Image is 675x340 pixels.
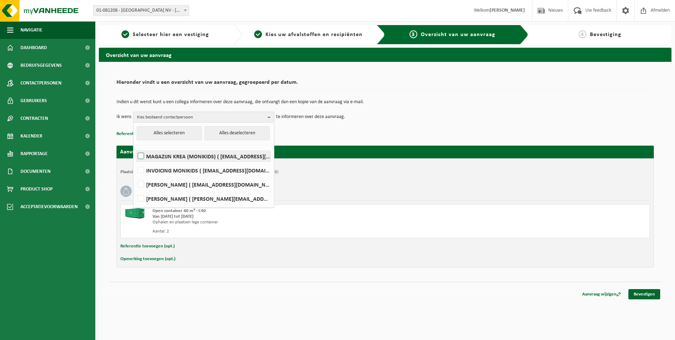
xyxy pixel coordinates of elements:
[153,214,193,219] strong: Van [DATE] tot [DATE]
[153,229,413,234] div: Aantal: 2
[20,39,47,57] span: Dashboard
[628,289,660,299] a: Bevestigen
[124,208,145,219] img: HK-XC-40-GN-00.png
[117,100,654,105] p: Indien u dit wenst kunt u een collega informeren over deze aanvraag, die ontvangt dan een kopie v...
[133,32,209,37] span: Selecteer hier een vestiging
[204,126,270,140] button: Alles deselecteren
[410,30,417,38] span: 3
[136,151,270,162] label: MAGAZIJN KREA (MONIKIDS) ( [EMAIL_ADDRESS][DOMAIN_NAME] )
[120,170,151,174] strong: Plaatsingsadres:
[120,149,173,155] strong: Aanvraag voor [DATE]
[20,21,42,39] span: Navigatie
[121,30,129,38] span: 1
[137,126,202,140] button: Alles selecteren
[579,30,586,38] span: 4
[136,193,270,204] label: [PERSON_NAME] ( [PERSON_NAME][EMAIL_ADDRESS][DOMAIN_NAME] )
[136,165,270,176] label: INVOICING MONIKIDS ( [EMAIL_ADDRESS][DOMAIN_NAME] )
[246,30,371,39] a: 2Kies uw afvalstoffen en recipiënten
[93,5,189,16] span: 01-081208 - MONIKIDS NV - SINT-NIKLAAS
[20,163,50,180] span: Documenten
[153,209,206,213] span: Open container 40 m³ - C40
[421,32,495,37] span: Overzicht van uw aanvraag
[133,112,274,122] button: Kies bestaand contactpersoon
[20,74,61,92] span: Contactpersonen
[153,219,413,225] div: Ophalen en plaatsen lege container
[102,30,228,39] a: 1Selecteer hier een vestiging
[137,112,265,123] span: Kies bestaand contactpersoon
[276,112,345,122] p: te informeren over deze aanvraag.
[20,127,42,145] span: Kalender
[20,110,48,127] span: Contracten
[20,92,47,110] span: Gebruikers
[590,32,621,37] span: Bevestiging
[254,30,262,38] span: 2
[20,180,53,198] span: Product Shop
[117,129,171,139] button: Referentie toevoegen (opt.)
[117,80,654,89] h2: Hieronder vindt u een overzicht van uw aanvraag, gegroepeerd per datum.
[490,8,525,13] strong: [PERSON_NAME]
[120,254,175,264] button: Opmerking toevoegen (opt.)
[20,57,62,74] span: Bedrijfsgegevens
[117,112,131,122] p: Ik wens
[99,48,671,61] h2: Overzicht van uw aanvraag
[94,6,189,16] span: 01-081208 - MONIKIDS NV - SINT-NIKLAAS
[136,179,270,190] label: [PERSON_NAME] ( [EMAIL_ADDRESS][DOMAIN_NAME] )
[577,289,626,299] a: Aanvraag wijzigen
[20,145,48,163] span: Rapportage
[265,32,363,37] span: Kies uw afvalstoffen en recipiënten
[120,242,175,251] button: Referentie toevoegen (opt.)
[20,198,78,216] span: Acceptatievoorwaarden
